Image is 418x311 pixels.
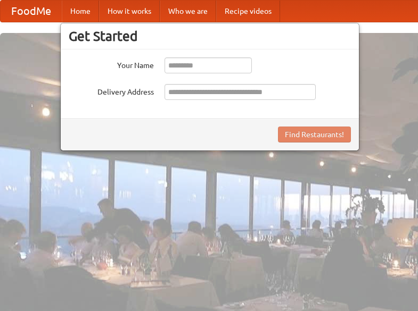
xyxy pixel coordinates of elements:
[62,1,99,22] a: Home
[1,1,62,22] a: FoodMe
[69,84,154,97] label: Delivery Address
[216,1,280,22] a: Recipe videos
[99,1,160,22] a: How it works
[69,28,351,44] h3: Get Started
[278,127,351,142] button: Find Restaurants!
[160,1,216,22] a: Who we are
[69,57,154,71] label: Your Name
